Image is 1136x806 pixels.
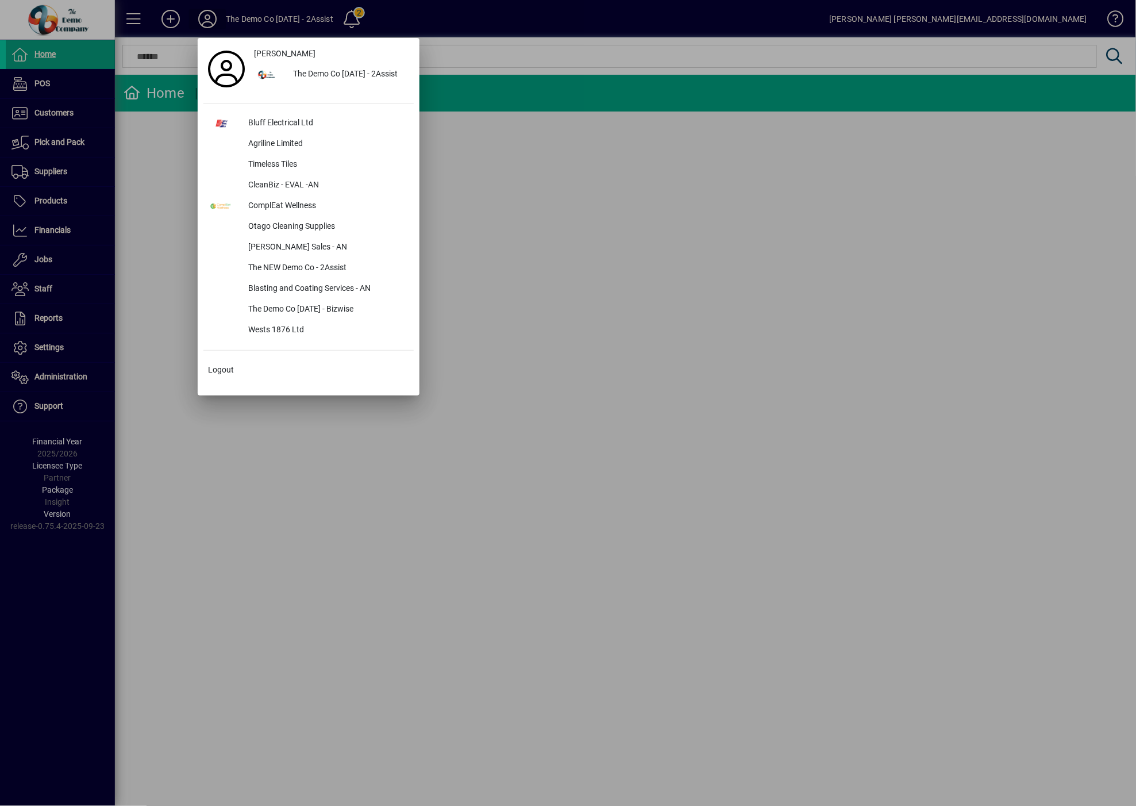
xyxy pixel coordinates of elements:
[239,196,414,217] div: ComplEat Wellness
[203,300,414,320] button: The Demo Co [DATE] - Bizwise
[239,134,414,155] div: Agriline Limited
[239,279,414,300] div: Blasting and Coating Services - AN
[203,175,414,196] button: CleanBiz - EVAL -AN
[203,258,414,279] button: The NEW Demo Co - 2Assist
[254,48,315,60] span: [PERSON_NAME]
[239,300,414,320] div: The Demo Co [DATE] - Bizwise
[203,360,414,381] button: Logout
[239,258,414,279] div: The NEW Demo Co - 2Assist
[239,320,414,341] div: Wests 1876 Ltd
[239,155,414,175] div: Timeless Tiles
[203,59,249,79] a: Profile
[239,175,414,196] div: CleanBiz - EVAL -AN
[284,64,414,85] div: The Demo Co [DATE] - 2Assist
[203,113,414,134] button: Bluff Electrical Ltd
[239,237,414,258] div: [PERSON_NAME] Sales - AN
[203,217,414,237] button: Otago Cleaning Supplies
[203,279,414,300] button: Blasting and Coating Services - AN
[203,320,414,341] button: Wests 1876 Ltd
[203,134,414,155] button: Agriline Limited
[208,364,234,376] span: Logout
[249,44,414,64] a: [PERSON_NAME]
[249,64,414,85] button: The Demo Co [DATE] - 2Assist
[203,196,414,217] button: ComplEat Wellness
[203,237,414,258] button: [PERSON_NAME] Sales - AN
[239,217,414,237] div: Otago Cleaning Supplies
[239,113,414,134] div: Bluff Electrical Ltd
[203,155,414,175] button: Timeless Tiles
